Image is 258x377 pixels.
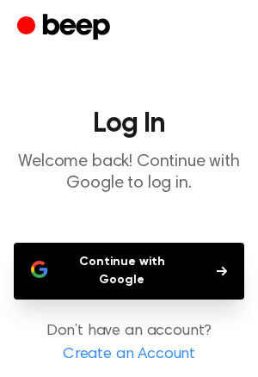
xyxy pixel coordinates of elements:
[17,11,114,45] a: Beep
[14,151,244,195] p: Welcome back! Continue with Google to log in.
[14,320,244,367] p: Don’t have an account?
[14,110,244,138] h1: Log In
[17,343,241,367] a: Create an Account
[14,243,244,300] button: Continue with Google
